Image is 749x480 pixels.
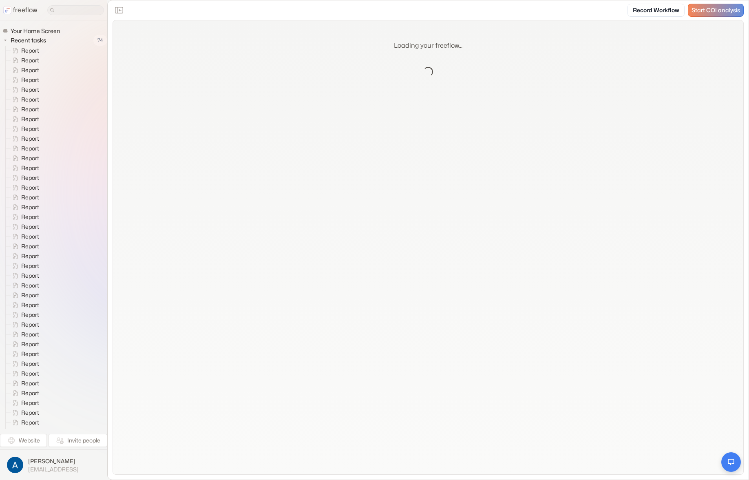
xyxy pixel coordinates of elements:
span: Recent tasks [9,36,49,44]
span: Report [20,193,42,201]
a: Report [6,378,42,388]
span: Report [20,311,42,319]
span: Report [20,46,42,55]
a: Report [6,320,42,330]
span: [EMAIL_ADDRESS] [28,466,79,473]
a: Report [6,427,42,437]
span: Report [20,242,42,250]
a: Report [6,124,42,134]
a: Report [6,192,42,202]
a: Report [6,251,42,261]
button: Open chat [721,452,741,472]
a: Report [6,388,42,398]
a: Report [6,212,42,222]
span: Report [20,389,42,397]
span: Report [20,203,42,211]
a: Report [6,261,42,271]
a: Report [6,134,42,144]
button: [PERSON_NAME][EMAIL_ADDRESS] [5,455,102,475]
span: Report [20,174,42,182]
span: Report [20,144,42,153]
a: Report [6,114,42,124]
span: Report [20,252,42,260]
a: Report [6,369,42,378]
span: Report [20,350,42,358]
a: Report [6,95,42,104]
span: Report [20,291,42,299]
button: Invite people [49,434,107,447]
a: Report [6,163,42,173]
a: Report [6,349,42,359]
a: Report [6,55,42,65]
span: Report [20,76,42,84]
a: Your Home Screen [2,27,63,35]
span: Report [20,95,42,104]
a: freeflow [3,5,38,15]
a: Report [6,418,42,427]
p: freeflow [13,5,38,15]
a: Report [6,271,42,281]
span: Report [20,213,42,221]
span: Report [20,330,42,338]
a: Report [6,153,42,163]
img: profile [7,457,23,473]
a: Report [6,310,42,320]
a: Report [6,359,42,369]
a: Report [6,232,42,241]
span: Report [20,125,42,133]
span: Report [20,379,42,387]
p: Loading your freeflow... [394,41,462,51]
a: Report [6,300,42,310]
span: Report [20,409,42,417]
span: Report [20,135,42,143]
a: Report [6,241,42,251]
span: Report [20,184,42,192]
a: Report [6,281,42,290]
span: Report [20,360,42,368]
span: Report [20,164,42,172]
a: Report [6,46,42,55]
span: Report [20,115,42,123]
span: Report [20,428,42,436]
a: Report [6,75,42,85]
span: Report [20,399,42,407]
span: Your Home Screen [9,27,62,35]
a: Report [6,65,42,75]
span: Report [20,66,42,74]
span: Report [20,223,42,231]
span: Report [20,262,42,270]
a: Report [6,398,42,408]
span: Report [20,105,42,113]
a: Report [6,330,42,339]
span: Report [20,369,42,378]
a: Report [6,173,42,183]
button: Recent tasks [2,35,49,45]
a: Report [6,144,42,153]
span: Report [20,340,42,348]
span: Start COI analysis [692,7,740,14]
span: Report [20,281,42,290]
a: Report [6,222,42,232]
a: Report [6,85,42,95]
span: Report [20,154,42,162]
a: Report [6,183,42,192]
span: Report [20,301,42,309]
span: Report [20,321,42,329]
a: Record Workflow [627,4,685,17]
span: Report [20,56,42,64]
span: Report [20,232,42,241]
a: Report [6,408,42,418]
a: Report [6,339,42,349]
span: Report [20,418,42,427]
a: Report [6,202,42,212]
span: Report [20,86,42,94]
a: Start COI analysis [688,4,744,17]
a: Report [6,104,42,114]
a: Report [6,290,42,300]
span: Report [20,272,42,280]
span: 74 [93,35,107,46]
button: Close the sidebar [113,4,126,17]
span: [PERSON_NAME] [28,457,79,465]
